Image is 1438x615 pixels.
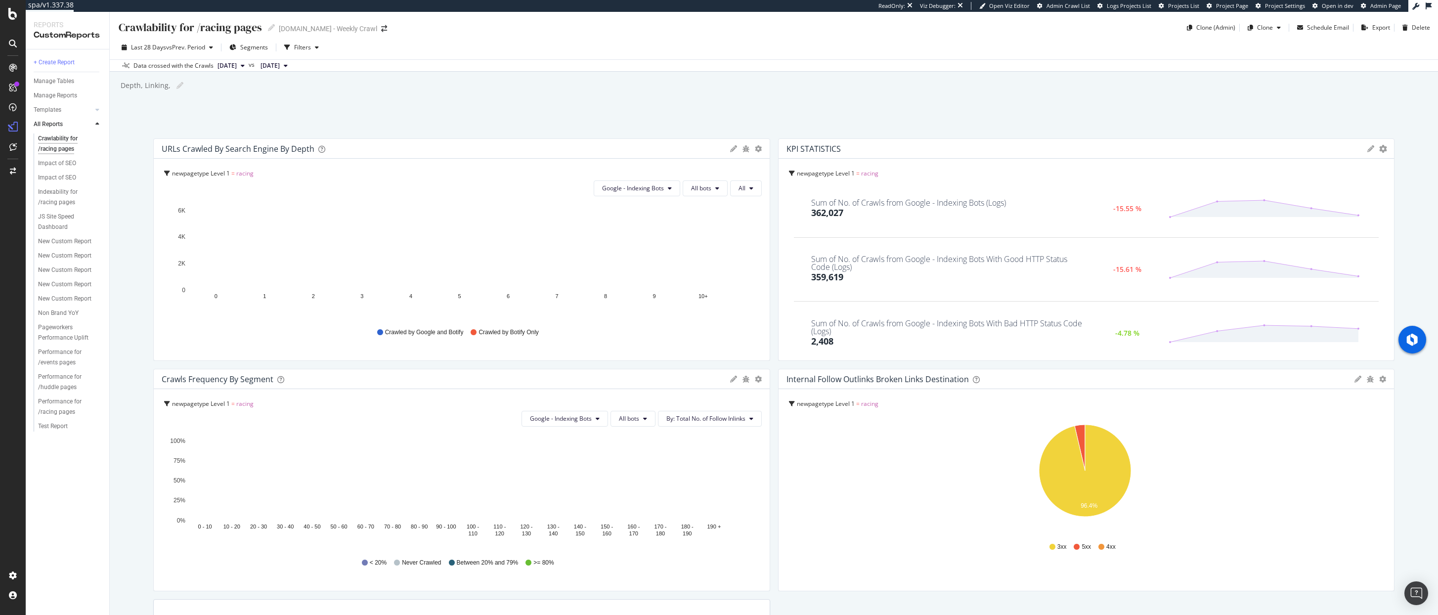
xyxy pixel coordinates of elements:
div: gear [1379,145,1387,152]
div: JS Site Speed Dashboard [38,212,94,232]
span: vs Prev. Period [166,43,205,51]
span: Logs Projects List [1107,2,1151,9]
div: Performance for /huddle pages [38,372,95,393]
div: Impact of SEO [38,173,76,183]
text: 120 [495,530,504,536]
button: Last 28 DaysvsPrev. Period [118,40,217,55]
text: 0 [215,293,218,299]
span: All bots [691,184,711,192]
a: Non Brand YoY [38,308,102,318]
a: Logs Projects List [1097,2,1151,10]
span: Google - Indexing Bots [602,184,664,192]
div: Performance for /events pages [38,347,95,368]
span: newpagetype Level 1 [797,399,855,408]
span: Google - Indexing Bots [530,414,592,423]
div: gear [755,376,762,383]
div: Internal Follow Outlinks Broken Links Destinationgeargearnewpagetype Level 1 = racingA chart.3xx5... [778,369,1395,591]
span: Admin Page [1370,2,1401,9]
button: Google - Indexing Bots [594,180,680,196]
i: Edit report name [268,24,275,31]
div: New Custom Report [38,265,91,275]
span: racing [861,169,878,177]
text: 180 - [681,524,694,529]
text: 190 + [707,524,721,529]
span: Between 20% and 79% [457,559,519,567]
span: 2025 Sep. 18th [218,61,237,70]
button: By: Total No. of Follow Inlinks [658,411,762,427]
span: Open in dev [1322,2,1353,9]
div: Open Intercom Messenger [1404,581,1428,605]
span: 5xx [1082,543,1091,551]
div: Filters [294,43,311,51]
span: = [856,169,860,177]
text: 190 [683,530,692,536]
span: newpagetype Level 1 [172,399,230,408]
a: Manage Tables [34,76,102,87]
a: Impact of SEO [38,173,102,183]
text: 120 - [520,524,532,529]
div: gear [755,145,762,152]
text: 2K [178,260,185,267]
a: New Custom Report [38,279,102,290]
text: 96.4% [1081,502,1097,509]
div: New Custom Report [38,279,91,290]
div: 359,619 [811,271,843,284]
text: 140 - [574,524,586,529]
text: 170 [629,530,638,536]
span: 3xx [1057,543,1067,551]
div: Performance for /racing pages [38,396,95,417]
text: 170 - [654,524,666,529]
span: Project Settings [1265,2,1305,9]
text: 140 [549,530,558,536]
div: Depth, Linking, [120,81,171,90]
span: Never Crawled [402,559,441,567]
div: Clone [1257,23,1273,32]
button: Clone (Admin) [1183,20,1235,36]
text: 4K [178,233,185,240]
a: Indexability for /racing pages [38,187,102,208]
text: 160 - [627,524,640,529]
div: bug [1366,376,1374,383]
div: Manage Reports [34,90,77,101]
span: Project Page [1216,2,1248,9]
text: 1 [263,293,266,299]
div: A chart. [162,435,758,549]
div: URLs Crawled by Search Engine by depth [162,144,314,154]
button: Google - Indexing Bots [522,411,608,427]
text: 4 [409,293,412,299]
a: New Custom Report [38,265,102,275]
text: 7 [556,293,559,299]
div: -15.55 % [1086,206,1169,212]
text: 25% [174,497,185,504]
text: 80 - 90 [411,524,428,529]
span: All bots [619,414,639,423]
svg: A chart. [786,419,1383,533]
div: Non Brand YoY [38,308,79,318]
div: gear [1379,376,1386,383]
a: JS Site Speed Dashboard [38,212,102,232]
a: Project Page [1207,2,1248,10]
text: 9 [653,293,656,299]
a: Templates [34,105,92,115]
text: 90 - 100 [436,524,456,529]
div: KPI STATISTICS [786,144,841,154]
div: Sum of No. of Crawls from Google - Indexing Bots With Good HTTP Status Code (Logs) [811,255,1086,271]
button: Segments [225,40,272,55]
div: [DOMAIN_NAME] - Weekly Crawl [279,24,377,34]
div: URLs Crawled by Search Engine by depthgeargearnewpagetype Level 1 = racingGoogle - Indexing BotsA... [153,138,770,361]
text: 75% [174,457,185,464]
text: 100% [170,438,185,444]
span: >= 80% [533,559,554,567]
div: Sum of No. of Crawls from Google - Indexing Bots With Bad HTTP Status Code (Logs) [811,319,1086,335]
span: newpagetype Level 1 [172,169,230,177]
div: New Custom Report [38,236,91,247]
a: Projects List [1159,2,1199,10]
text: 20 - 30 [250,524,267,529]
div: New Custom Report [38,294,91,304]
a: Impact of SEO [38,158,102,169]
text: 2 [312,293,315,299]
span: = [856,399,860,408]
text: 60 - 70 [357,524,374,529]
text: 130 [522,530,531,536]
span: Open Viz Editor [989,2,1030,9]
